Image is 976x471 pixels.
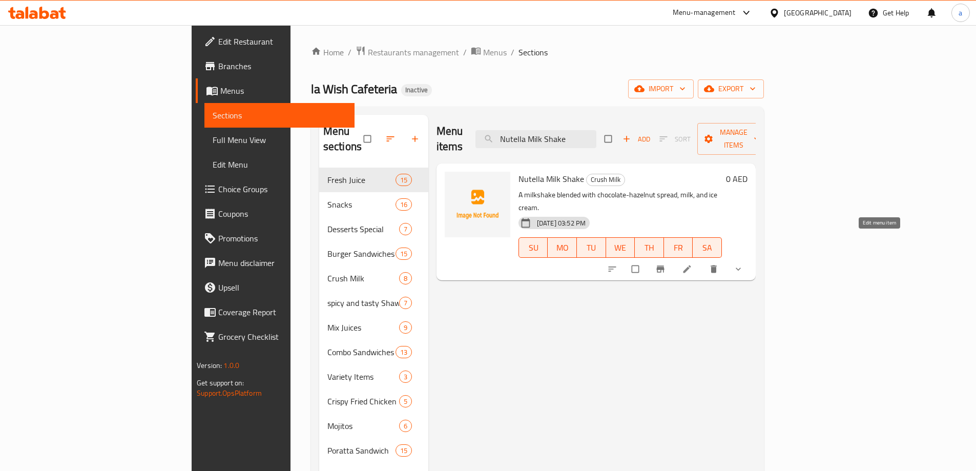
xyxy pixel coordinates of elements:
[400,224,411,234] span: 7
[399,223,412,235] div: items
[698,79,764,98] button: export
[697,240,718,255] span: SA
[218,60,346,72] span: Branches
[404,128,428,150] button: Add section
[445,172,510,237] img: Nutella Milk Shake
[197,386,262,400] a: Support.OpsPlatform
[218,331,346,343] span: Grocery Checklist
[518,189,722,214] p: A milkshake blended with chocolate-hazelnut spread, milk, and ice cream.
[399,272,412,284] div: items
[399,297,412,309] div: items
[396,444,412,457] div: items
[396,175,411,185] span: 15
[400,298,411,308] span: 7
[319,168,428,192] div: Fresh Juice15
[196,226,355,251] a: Promotions
[319,241,428,266] div: Burger Sandwiches15
[204,152,355,177] a: Edit Menu
[653,131,697,147] span: Select section first
[327,346,396,358] span: Combo Sandwiches
[606,237,635,258] button: WE
[196,300,355,324] a: Coverage Report
[523,240,544,255] span: SU
[400,372,411,382] span: 3
[399,321,412,334] div: items
[626,259,647,279] span: Select to update
[368,46,459,58] span: Restaurants management
[518,171,584,187] span: Nutella Milk Shake
[511,46,514,58] li: /
[327,321,399,334] div: Mix Juices
[784,7,852,18] div: [GEOGRAPHIC_DATA]
[463,46,467,58] li: /
[223,359,239,372] span: 1.0.0
[196,324,355,349] a: Grocery Checklist
[664,237,693,258] button: FR
[327,297,399,309] span: spicy and tasty Shawarma
[196,201,355,226] a: Coupons
[610,240,631,255] span: WE
[213,158,346,171] span: Edit Menu
[587,174,625,186] span: Crush Milk
[959,7,962,18] span: a
[705,126,762,152] span: Manage items
[400,421,411,431] span: 6
[319,414,428,438] div: Mojitos6
[327,174,396,186] span: Fresh Juice
[552,240,573,255] span: MO
[327,371,399,383] span: Variety Items
[601,258,626,280] button: sort-choices
[218,257,346,269] span: Menu disclaimer
[396,347,411,357] span: 13
[204,128,355,152] a: Full Menu View
[620,131,653,147] button: Add
[213,134,346,146] span: Full Menu View
[196,54,355,78] a: Branches
[311,46,764,59] nav: breadcrumb
[400,323,411,333] span: 9
[518,46,548,58] span: Sections
[673,7,736,19] div: Menu-management
[218,35,346,48] span: Edit Restaurant
[356,46,459,59] a: Restaurants management
[319,291,428,315] div: spicy and tasty Shawarma7
[218,232,346,244] span: Promotions
[396,249,411,259] span: 15
[319,364,428,389] div: Variety Items3
[204,103,355,128] a: Sections
[327,223,399,235] span: Desserts Special
[197,376,244,390] span: Get support on:
[581,240,602,255] span: TU
[196,29,355,54] a: Edit Restaurant
[379,128,404,150] span: Sort sections
[401,84,432,96] div: Inactive
[218,208,346,220] span: Coupons
[327,272,399,284] span: Crush Milk
[319,389,428,414] div: Crispy Fried Chicken5
[218,281,346,294] span: Upsell
[622,133,650,145] span: Add
[399,371,412,383] div: items
[635,237,664,258] button: TH
[697,123,770,155] button: Manage items
[475,130,596,148] input: search
[702,258,727,280] button: delete
[327,420,399,432] span: Mojitos
[327,198,396,211] span: Snacks
[396,200,411,210] span: 16
[400,397,411,406] span: 5
[319,217,428,241] div: Desserts Special7
[636,83,686,95] span: import
[218,183,346,195] span: Choice Groups
[706,83,756,95] span: export
[586,174,625,186] div: Crush Milk
[319,192,428,217] div: Snacks16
